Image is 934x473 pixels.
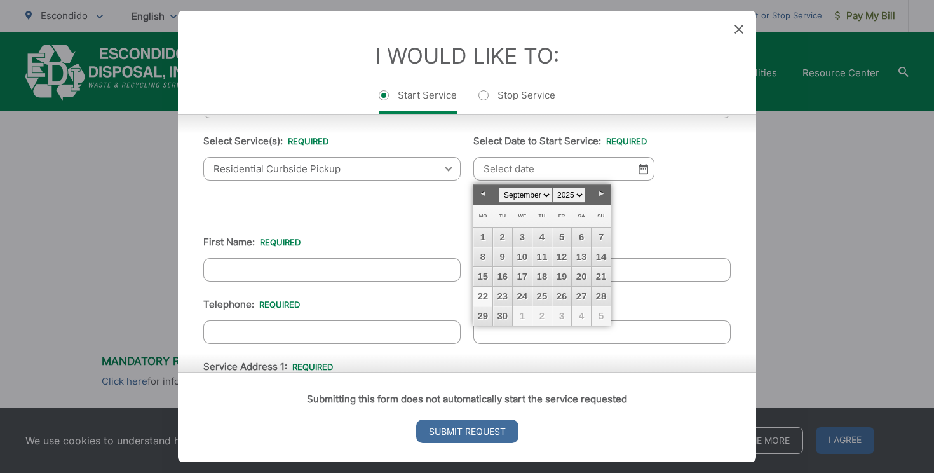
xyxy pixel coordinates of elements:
label: First Name: [203,236,301,248]
a: 15 [473,267,492,286]
span: 5 [592,306,611,326]
a: 26 [552,287,571,306]
a: 13 [572,247,591,266]
a: 22 [473,287,492,306]
a: 23 [493,287,512,306]
span: Tuesday [499,213,506,219]
label: Select Service(s): [203,135,328,147]
a: 9 [493,247,512,266]
span: Monday [479,213,487,219]
input: Submit Request [416,420,518,443]
a: 3 [513,228,532,247]
a: 19 [552,267,571,286]
span: 1 [513,306,532,326]
a: Next [592,184,611,203]
a: Prev [473,184,492,203]
label: I Would Like To: [375,43,559,69]
input: Select date [473,157,654,181]
span: Sunday [597,213,604,219]
label: Select Date to Start Service: [473,135,647,147]
label: Start Service [379,89,457,114]
a: 8 [473,247,492,266]
label: Telephone: [203,299,300,310]
span: Thursday [539,213,546,219]
a: 4 [532,228,552,247]
a: 16 [493,267,512,286]
strong: Submitting this form does not automatically start the service requested [307,393,627,405]
a: 24 [513,287,532,306]
a: 18 [532,267,552,286]
a: 27 [572,287,591,306]
a: 7 [592,228,611,247]
a: 21 [592,267,611,286]
a: 12 [552,247,571,266]
a: 28 [592,287,611,306]
span: 2 [532,306,552,326]
a: 14 [592,247,611,266]
span: 4 [572,306,591,326]
a: 25 [532,287,552,306]
span: Wednesday [518,213,526,219]
a: 5 [552,228,571,247]
a: 30 [493,306,512,326]
a: 17 [513,267,532,286]
a: 20 [572,267,591,286]
span: 3 [552,306,571,326]
a: 6 [572,228,591,247]
span: Friday [558,213,565,219]
a: 10 [513,247,532,266]
span: Saturday [578,213,585,219]
select: Select month [499,188,552,203]
a: 11 [532,247,552,266]
label: Stop Service [478,89,555,114]
a: 2 [493,228,512,247]
select: Select year [552,188,585,203]
a: 29 [473,306,492,326]
img: Select date [639,163,648,174]
span: Residential Curbside Pickup [203,157,461,181]
a: 1 [473,228,492,247]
